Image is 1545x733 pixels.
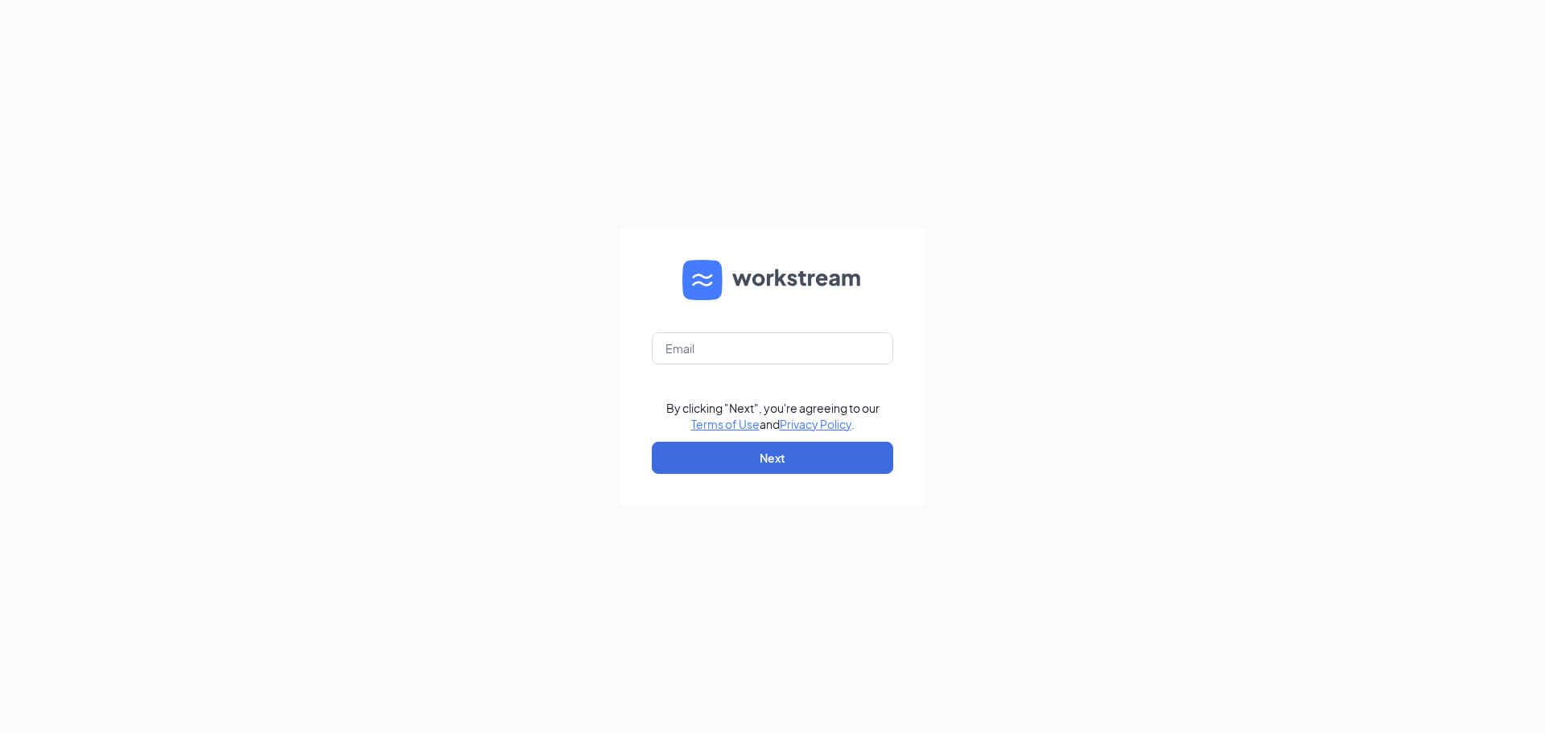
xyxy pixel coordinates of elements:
input: Email [652,332,893,364]
button: Next [652,442,893,474]
img: WS logo and Workstream text [682,260,863,300]
a: Privacy Policy [780,417,851,431]
a: Terms of Use [691,417,760,431]
div: By clicking "Next", you're agreeing to our and . [666,400,880,432]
